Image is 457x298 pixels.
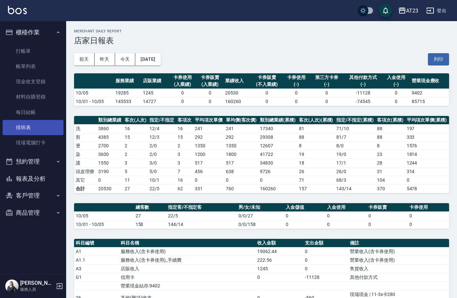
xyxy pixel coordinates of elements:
[141,73,169,89] th: 店販業績
[251,89,283,97] td: 0
[348,273,449,281] td: 其他付款方式
[193,176,224,184] td: 0
[375,150,405,159] td: 23
[335,176,375,184] td: 68 / 3
[303,273,348,281] td: -11128
[176,159,193,167] td: 3
[95,53,115,65] button: 昨天
[335,159,375,167] td: 17 / 1
[297,159,335,167] td: 18
[224,159,259,167] td: 517
[410,73,449,89] th: 營業現金應收
[74,150,97,159] td: 染
[8,6,27,14] img: Logo
[408,211,449,220] td: 0
[297,176,335,184] td: 71
[123,176,148,184] td: 11
[193,150,224,159] td: 1200
[74,141,97,150] td: 燙
[408,220,449,229] td: 0
[20,286,54,292] p: 服務人員
[176,176,193,184] td: 16
[383,97,410,106] td: 0
[193,141,224,150] td: 1350
[74,264,119,273] td: A3
[408,203,449,212] th: 卡券使用
[114,89,141,97] td: 19285
[405,167,449,176] td: 314
[405,116,449,125] th: 平均項次單價(累積)
[405,176,449,184] td: 0
[345,81,381,88] div: (-)
[3,120,63,135] a: 排班表
[284,211,325,220] td: 0
[258,167,297,176] td: 9726
[405,133,449,141] td: 333
[375,184,405,193] td: 370
[114,73,141,89] th: 服務業績
[335,124,375,133] td: 71 / 10
[224,124,259,133] td: 241
[405,141,449,150] td: 1576
[123,124,148,133] td: 16
[303,264,348,273] td: 0
[74,239,119,247] th: 科目編號
[3,89,63,104] a: 材料自購登錄
[335,141,375,150] td: 8 / 0
[367,203,408,212] th: 卡券販賣
[148,184,176,193] td: 22/5
[375,133,405,141] td: 88
[258,159,297,167] td: 34830
[74,89,114,97] td: 10/05
[5,279,19,293] img: Person
[410,97,449,106] td: 85715
[258,141,297,150] td: 12607
[193,124,224,133] td: 241
[335,184,375,193] td: 143/14
[424,5,449,17] button: 登出
[224,167,259,176] td: 638
[237,203,284,212] th: 男/女/未知
[176,141,193,150] td: 2
[258,133,297,141] td: 29308
[123,184,148,193] td: 27
[405,124,449,133] td: 197
[135,53,160,65] button: [DATE]
[3,24,63,41] button: 櫃檯作業
[148,124,176,133] td: 12 / 4
[258,116,297,125] th: 類別總業績(累積)
[375,159,405,167] td: 28
[193,167,224,176] td: 456
[176,167,193,176] td: 7
[170,74,194,81] div: 卡券使用
[256,273,303,281] td: 0
[134,203,166,212] th: 總客數
[74,167,97,176] td: 頭皮理療
[193,133,224,141] td: 292
[303,239,348,247] th: 支出金額
[193,159,224,167] td: 517
[74,273,119,281] td: G1
[3,74,63,89] a: 現金收支登錄
[251,97,283,106] td: 0
[169,97,196,106] td: 0
[170,81,194,88] div: (入業績)
[176,116,193,125] th: 客項次
[141,89,169,97] td: 1245
[367,220,408,229] td: 0
[310,97,344,106] td: 0
[176,150,193,159] td: 3
[97,176,123,184] td: 0
[312,74,342,81] div: 第三方卡券
[224,89,251,97] td: 20530
[224,184,259,193] td: 760
[166,220,237,229] td: 144/14
[258,124,297,133] td: 17340
[74,53,95,65] button: 前天
[224,133,259,141] td: 292
[383,89,410,97] td: 0
[3,187,63,204] button: 客戶管理
[258,176,297,184] td: 0
[97,124,123,133] td: 3860
[119,264,255,273] td: 店販收入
